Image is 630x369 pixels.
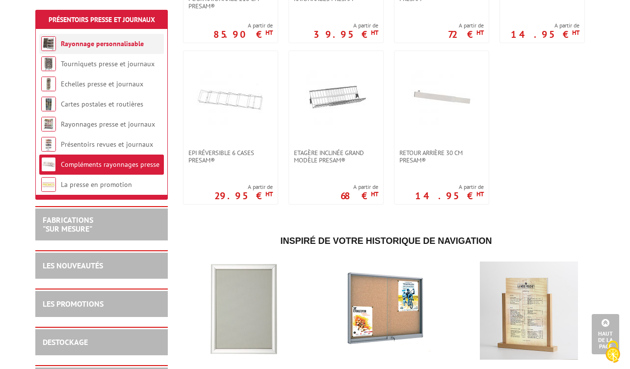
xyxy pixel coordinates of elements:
[41,77,56,91] img: Echelles presse et journaux
[61,160,159,169] a: Compléments rayonnages presse
[289,149,383,164] a: Etagère inclinée grand modèle Presam®
[448,31,484,37] p: 72 €
[61,59,155,68] a: Tourniquets presse et journaux
[41,97,56,111] img: Cartes postales et routières
[43,261,103,270] a: LES NOUVEAUTÉS
[41,157,56,172] img: Compléments rayonnages presse
[61,120,155,129] a: Rayonnages presse et journaux
[294,149,378,164] span: Etagère inclinée grand modèle Presam®
[61,100,143,108] a: Cartes postales et routières
[41,36,56,51] img: Rayonnage personnalisable
[214,193,273,199] p: 29.95 €
[41,137,56,152] img: Présentoirs revues et journaux
[371,190,378,198] sup: HT
[41,177,56,192] img: La presse en promotion
[49,15,155,24] a: Présentoirs Presse et Journaux
[184,149,278,164] a: Epi réversible 6 cases Presam®
[43,337,88,347] a: DESTOCKAGE
[265,190,273,198] sup: HT
[314,22,378,29] span: A partir de
[341,183,378,191] span: A partir de
[601,340,625,364] img: Cookies (fenêtre modale)
[407,66,476,134] img: Retour arrière 30 cm Presam®
[41,56,56,71] img: Tourniquets presse et journaux
[41,117,56,132] img: Rayonnages presse et journaux
[213,31,273,37] p: 85.90 €
[61,140,153,149] a: Présentoirs revues et journaux
[188,149,273,164] span: Epi réversible 6 cases Presam®
[265,28,273,37] sup: HT
[415,193,484,199] p: 14.95 €
[61,39,144,48] a: Rayonnage personnalisable
[394,149,489,164] a: Retour arrière 30 cm Presam®
[572,28,579,37] sup: HT
[43,299,104,309] a: LES PROMOTIONS
[341,193,378,199] p: 68 €
[371,28,378,37] sup: HT
[214,183,273,191] span: A partir de
[448,22,484,29] span: A partir de
[314,31,378,37] p: 39.95 €
[213,22,273,29] span: A partir de
[511,22,579,29] span: A partir de
[399,149,484,164] span: Retour arrière 30 cm Presam®
[43,215,93,234] a: FABRICATIONS"Sur Mesure"
[511,31,579,37] p: 14.95 €
[415,183,484,191] span: A partir de
[280,236,492,246] span: Inspiré de votre historique de navigation
[196,66,265,134] img: Epi réversible 6 cases Presam®
[596,336,630,369] button: Cookies (fenêtre modale)
[61,79,143,88] a: Echelles presse et journaux
[476,190,484,198] sup: HT
[61,180,132,189] a: La presse en promotion
[476,28,484,37] sup: HT
[302,66,370,134] img: Etagère inclinée grand modèle Presam®
[592,314,619,354] a: Haut de la page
